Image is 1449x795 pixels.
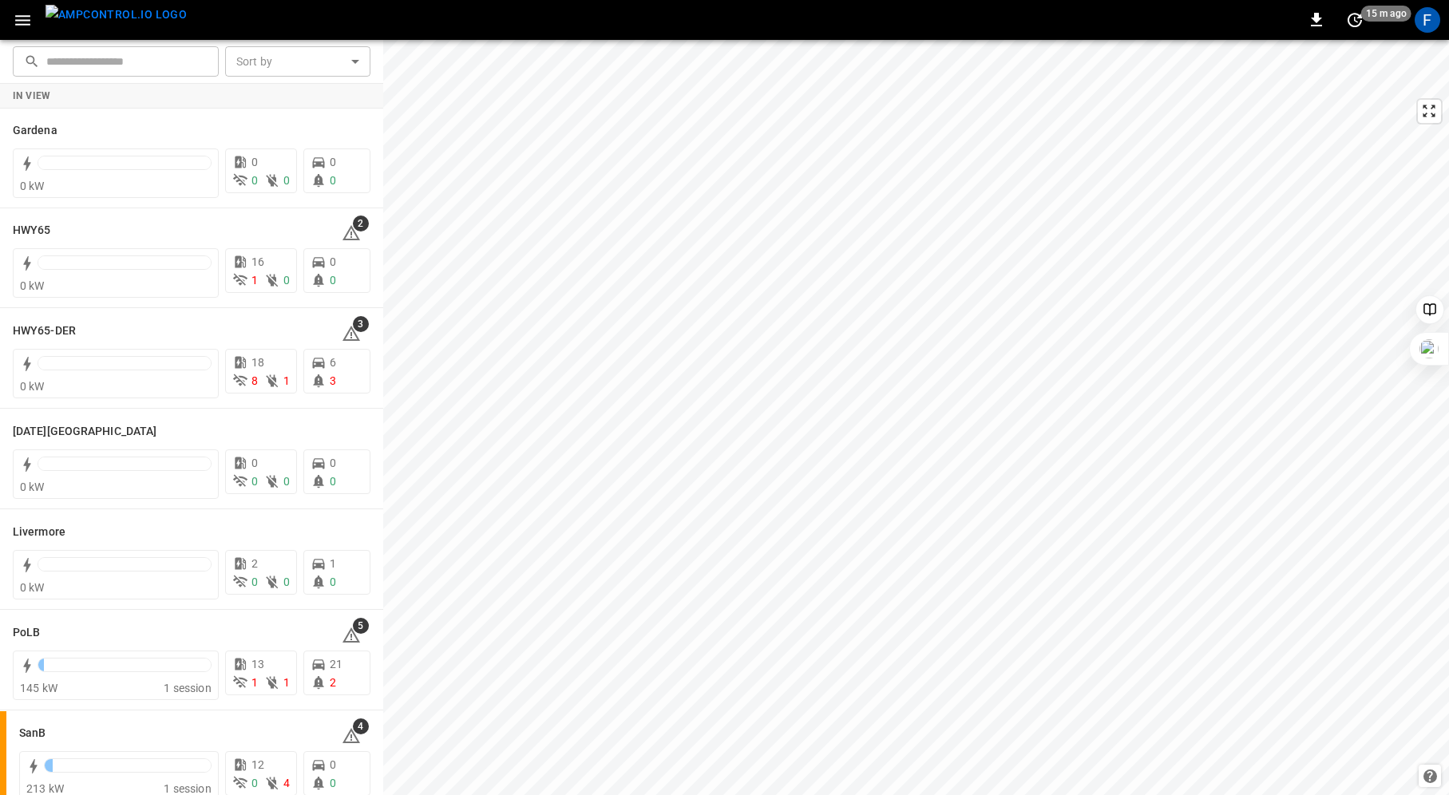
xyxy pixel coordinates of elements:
h6: Karma Center [13,423,156,441]
span: 1 [330,557,336,570]
div: profile-icon [1415,7,1440,33]
h6: HWY65 [13,222,51,239]
h6: HWY65-DER [13,322,76,340]
span: 13 [251,658,264,670]
span: 0 kW [20,380,45,393]
span: 0 kW [20,581,45,594]
span: 1 [283,374,290,387]
span: 1 [283,676,290,689]
span: 213 kW [26,782,64,795]
span: 16 [251,255,264,268]
span: 0 [330,457,336,469]
span: 1 session [164,782,211,795]
span: 0 [330,274,336,287]
span: 21 [330,658,342,670]
span: 0 [251,575,258,588]
span: 0 [330,777,336,789]
img: ampcontrol.io logo [46,5,187,25]
span: 0 [283,475,290,488]
span: 5 [353,618,369,634]
span: 0 [330,475,336,488]
span: 1 [251,676,258,689]
span: 0 [330,255,336,268]
canvas: Map [383,40,1449,795]
span: 2 [330,676,336,689]
span: 0 kW [20,279,45,292]
span: 0 [330,156,336,168]
span: 0 [283,274,290,287]
span: 18 [251,356,264,369]
span: 0 [283,174,290,187]
span: 0 [251,174,258,187]
span: 1 session [164,682,211,694]
button: set refresh interval [1342,7,1368,33]
strong: In View [13,90,51,101]
span: 15 m ago [1361,6,1411,22]
span: 4 [283,777,290,789]
h6: SanB [19,725,46,742]
span: 0 [283,575,290,588]
span: 0 [330,174,336,187]
h6: Gardena [13,122,57,140]
span: 0 kW [20,180,45,192]
span: 0 [330,758,336,771]
h6: PoLB [13,624,40,642]
span: 2 [251,557,258,570]
span: 3 [330,374,336,387]
span: 6 [330,356,336,369]
span: 0 [251,457,258,469]
span: 2 [353,216,369,231]
h6: Livermore [13,524,65,541]
span: 0 kW [20,481,45,493]
span: 145 kW [20,682,57,694]
span: 3 [353,316,369,332]
span: 12 [251,758,264,771]
span: 0 [251,777,258,789]
span: 4 [353,718,369,734]
span: 0 [251,156,258,168]
span: 0 [330,575,336,588]
span: 0 [251,475,258,488]
span: 8 [251,374,258,387]
span: 1 [251,274,258,287]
